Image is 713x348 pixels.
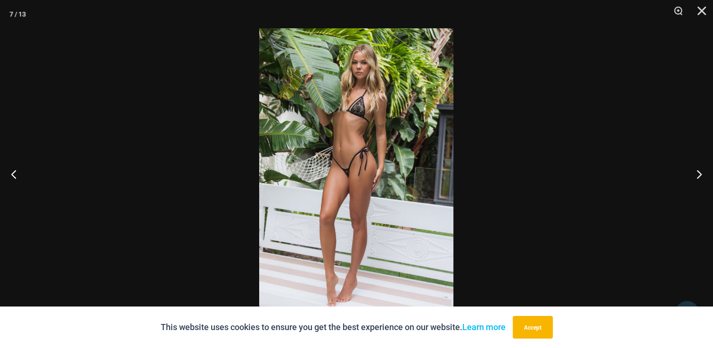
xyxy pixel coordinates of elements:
button: Accept [513,316,553,339]
div: 7 / 13 [9,7,26,21]
p: This website uses cookies to ensure you get the best experience on our website. [161,320,506,334]
a: Learn more [462,322,506,332]
button: Next [678,150,713,198]
img: Highway Robbery Black Gold 305 Tri Top 456 Micro 04 [259,28,453,320]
